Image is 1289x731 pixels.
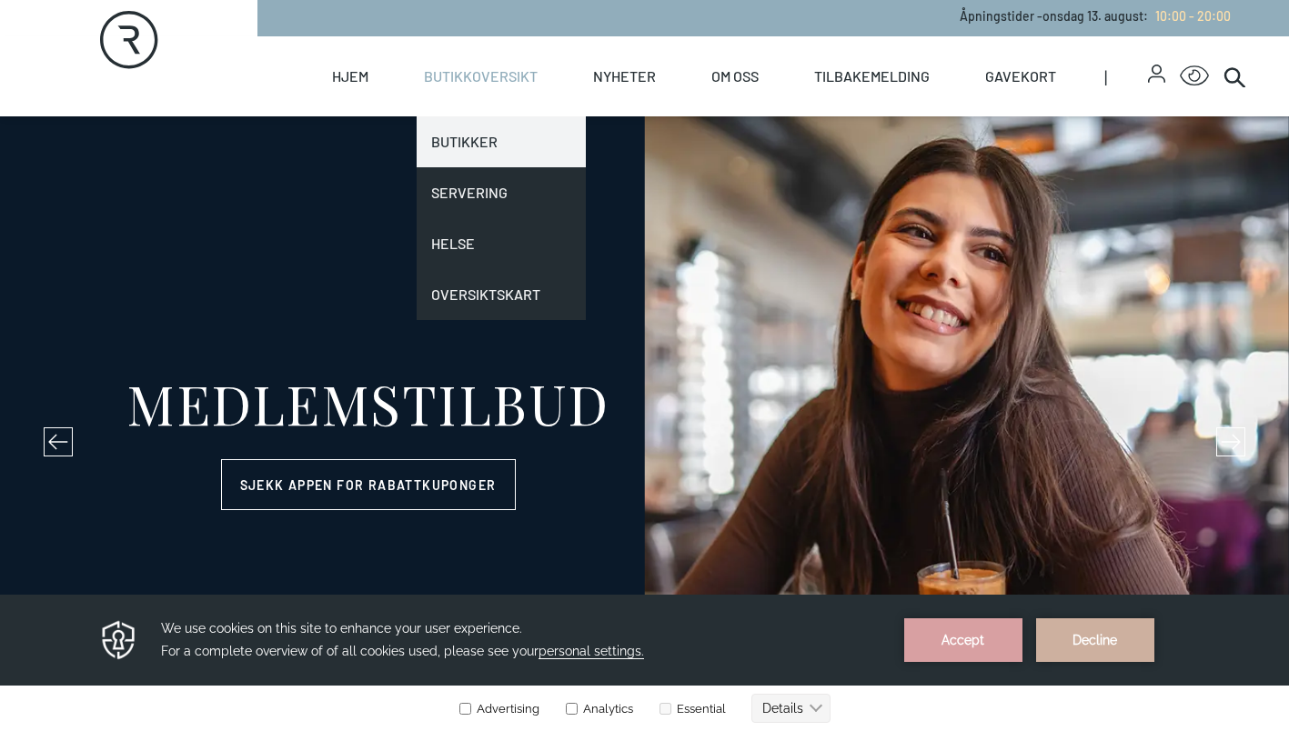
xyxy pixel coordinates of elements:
[1104,36,1148,116] span: |
[1155,8,1231,24] span: 10:00 - 20:00
[985,36,1056,116] a: Gavekort
[99,24,138,67] img: Privacy reminder
[562,107,633,121] label: Analytics
[417,167,586,218] a: Servering
[458,107,539,121] label: Advertising
[960,6,1231,25] p: Åpningstider - onsdag 13. august :
[711,36,759,116] a: Om oss
[161,23,881,68] h3: We use cookies on this site to enhance your user experience. For a complete overview of of all co...
[762,106,803,121] text: Details
[751,99,831,128] button: Details
[332,36,368,116] a: Hjem
[1180,62,1209,91] button: Open Accessibility Menu
[126,376,609,430] div: MEDLEMSTILBUD
[221,459,516,510] a: Sjekk appen for rabattkuponger
[566,108,578,120] input: Analytics
[424,36,538,116] a: Butikkoversikt
[417,269,586,320] a: Oversiktskart
[660,108,671,120] input: Essential
[656,107,726,121] label: Essential
[417,116,586,167] a: Butikker
[459,108,471,120] input: Advertising
[417,218,586,269] a: Helse
[814,36,930,116] a: Tilbakemelding
[539,49,644,65] span: personal settings.
[593,36,656,116] a: Nyheter
[1148,8,1231,24] a: 10:00 - 20:00
[1036,24,1154,67] button: Decline
[904,24,1022,67] button: Accept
